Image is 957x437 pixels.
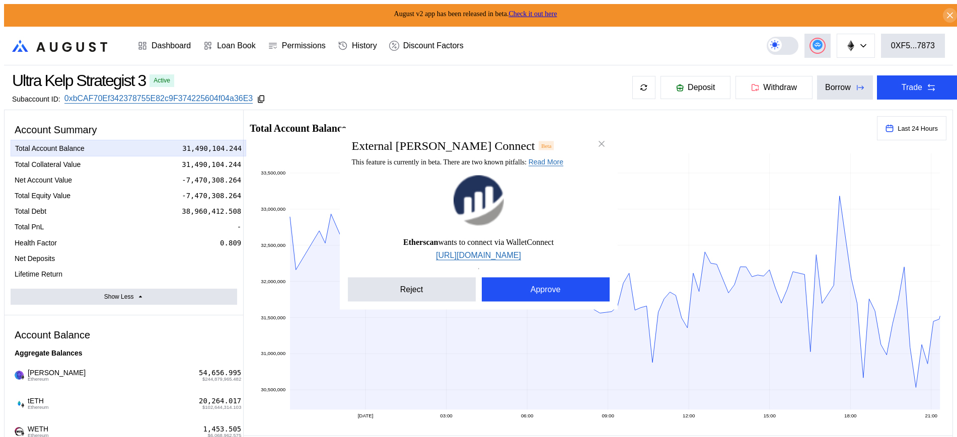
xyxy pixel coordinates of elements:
[352,158,563,165] span: This feature is currently in beta. There are two known pitfalls:
[15,144,85,153] div: Total Account Balance
[15,191,70,200] div: Total Equity Value
[11,345,237,361] div: Aggregate Balances
[182,207,241,216] div: 38,960,412.508
[508,10,557,18] a: Check it out here
[15,222,44,231] div: Total PnL
[352,41,377,50] div: History
[403,237,554,246] span: wants to connect via WalletConnect
[594,136,610,152] button: close modal
[15,371,24,380] img: weETH.png
[237,222,241,231] div: -
[261,315,286,320] text: 31,500,000
[15,160,81,169] div: Total Collateral Value
[28,377,86,382] span: Ethereum
[237,254,241,263] div: -
[602,413,615,418] text: 09:00
[202,377,241,382] span: $244,879,965.482
[11,120,237,140] div: Account Summary
[403,237,438,246] b: Etherscan
[688,83,715,92] span: Deposit
[902,83,922,92] div: Trade
[529,157,563,166] a: Read More
[763,83,797,92] span: Withdraw
[394,10,557,18] span: August v2 app has been released in beta.
[925,413,938,418] text: 21:00
[683,413,695,418] text: 12:00
[20,375,25,380] img: svg+xml,%3c
[11,325,237,345] div: Account Balance
[182,176,241,185] div: -7,470,308.264
[15,427,24,436] img: weth.png
[261,279,286,284] text: 32,000,000
[898,125,938,132] span: Last 24 Hours
[64,94,253,104] a: 0xbCAF70Ef342378755E82c9F374225604f04a36E3
[15,238,57,247] div: Health Factor
[261,387,286,392] text: 30,500,000
[891,41,935,50] div: 0XF5...7873
[154,77,170,84] div: Active
[220,238,241,247] div: 0.809
[521,413,534,418] text: 06:00
[20,403,25,408] img: svg+xml,%3c
[261,242,286,248] text: 32,500,000
[282,41,326,50] div: Permissions
[15,176,72,185] div: Net Account Value
[15,399,24,408] img: tETH_logo_2_%281%29.png
[348,277,476,301] button: Reject
[24,369,86,382] span: [PERSON_NAME]
[15,207,46,216] div: Total Debt
[825,83,851,92] div: Borrow
[764,413,776,418] text: 15:00
[203,425,241,433] div: 1,453.505
[261,206,286,212] text: 33,000,000
[440,413,453,418] text: 03:00
[261,170,286,176] text: 33,500,000
[12,95,60,103] div: Subaccount ID:
[250,123,869,133] h2: Total Account Balance
[436,250,521,260] a: [URL][DOMAIN_NAME]
[844,413,857,418] text: 18:00
[15,270,62,279] div: Lifetime Return
[152,41,191,50] div: Dashboard
[482,277,610,301] button: Approve
[12,71,145,90] div: Ultra Kelp Strategist 3
[182,191,241,200] div: -7,470,308.264
[237,270,241,279] div: -
[217,41,256,50] div: Loan Book
[199,397,241,405] div: 20,264.017
[20,431,25,436] img: svg+xml,%3c
[182,160,241,169] div: 31,490,104.244
[539,141,554,150] div: Beta
[845,40,856,51] img: chain logo
[15,254,55,263] div: Net Deposits
[202,405,241,410] span: $102,644,314.103
[182,144,242,153] div: 31,490,104.244
[104,293,134,300] div: Show Less
[199,369,241,377] div: 54,656.995
[403,41,464,50] div: Discount Factors
[28,405,49,410] span: Ethereum
[24,397,49,410] span: tETH
[261,351,286,356] text: 31,000,000
[454,175,504,225] img: Etherscan logo
[352,139,535,152] h2: External [PERSON_NAME] Connect
[358,413,374,418] text: [DATE]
